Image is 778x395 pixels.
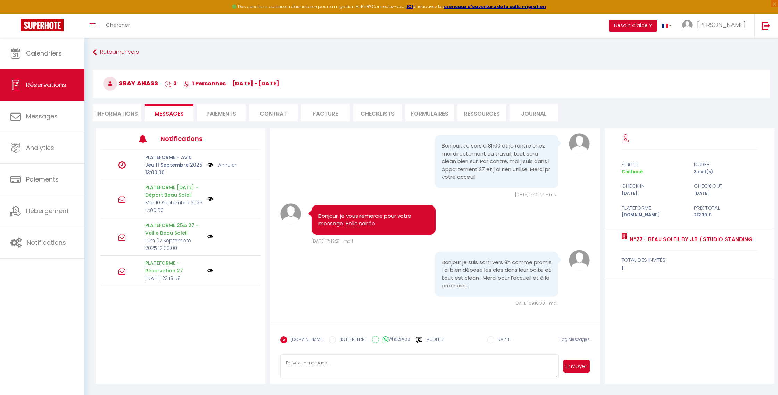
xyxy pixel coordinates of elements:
[426,336,445,348] label: Modèles
[312,238,353,244] span: [DATE] 17:43:21 - mail
[165,79,177,87] span: 3
[145,275,203,282] p: [DATE] 23:18:58
[689,204,762,212] div: Prix total
[101,14,135,38] a: Chercher
[353,104,402,121] li: CHECKLISTS
[318,212,428,228] pre: Bonjour, je vous remercie pour votre message. Belle soirée
[26,175,59,184] span: Paiements
[515,192,558,197] span: [DATE] 17:42:44 - mail
[627,235,753,244] a: N°27 - BEAU SOLEIL by J.B / Studio Standing
[689,160,762,169] div: durée
[617,204,689,212] div: Plateforme
[183,79,226,87] span: 1 Personnes
[689,190,762,197] div: [DATE]
[218,161,237,169] a: Annuler
[26,49,62,58] span: Calendriers
[569,250,590,271] img: avatar.png
[145,259,203,275] p: PLATEFORME - Réservation 27
[93,46,770,59] a: Retourner vers
[249,104,298,121] li: Contrat
[609,20,657,32] button: Besoin d'aide ?
[617,212,689,218] div: [DOMAIN_NAME]
[145,237,203,252] p: Dim 07 Septembre 2025 12:00:00
[145,199,203,214] p: Mer 10 Septembre 2025 17:00:00
[26,207,69,215] span: Hébergement
[457,104,506,121] li: Ressources
[287,336,324,344] label: [DOMAIN_NAME]
[26,143,54,152] span: Analytics
[27,238,66,247] span: Notifications
[689,169,762,175] div: 3 nuit(s)
[301,104,350,121] li: Facture
[6,3,26,24] button: Ouvrir le widget de chat LiveChat
[748,364,773,390] iframe: Chat
[622,169,643,175] span: Confirmé
[207,196,213,202] img: NO IMAGE
[280,203,301,224] img: avatar.png
[617,182,689,190] div: check in
[677,14,754,38] a: ... [PERSON_NAME]
[444,3,546,9] a: créneaux d'ouverture de la salle migration
[617,160,689,169] div: statut
[106,21,130,28] span: Chercher
[336,336,367,344] label: NOTE INTERNE
[93,104,141,121] li: Informations
[689,212,762,218] div: 212.39 €
[697,20,746,29] span: [PERSON_NAME]
[405,104,454,121] li: FORMULAIRES
[155,110,184,118] span: Messages
[442,259,552,290] pre: Bonjour je suis sorti vers 8h comme promis j ai bien dépose les cles dans leur boite et tout est ...
[207,268,213,274] img: NO IMAGE
[197,104,246,121] li: Paiements
[560,336,590,342] span: Tag Messages
[494,336,512,344] label: RAPPEL
[407,3,413,9] a: ICI
[145,153,203,161] p: PLATEFORME - Avis
[232,79,279,87] span: [DATE] - [DATE]
[514,300,558,306] span: [DATE] 09:18:08 - mail
[622,256,758,264] div: total des invités
[617,190,689,197] div: [DATE]
[762,21,770,30] img: logout
[569,133,590,154] img: avatar.png
[145,221,203,237] p: PLATEFORME 25& 27 - Veille Beau Soleil
[207,234,213,239] img: NO IMAGE
[103,79,158,87] span: Sbay Anass
[207,161,213,169] img: NO IMAGE
[379,336,411,344] label: WhatsApp
[145,184,203,199] p: PLATEFORME [DATE] - Départ Beau Soleil
[26,81,66,89] span: Réservations
[26,112,58,120] span: Messages
[510,104,558,121] li: Journal
[442,142,552,181] pre: Bonjour, Je sors a 8h00 et je rentre chez moi directement du travail, tout sera clean bien sur. P...
[622,264,758,272] div: 1
[21,19,64,31] img: Super Booking
[563,360,590,373] button: Envoyer
[682,20,693,30] img: ...
[689,182,762,190] div: check out
[145,161,203,176] p: Jeu 11 Septembre 2025 13:00:00
[160,131,227,146] h3: Notifications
